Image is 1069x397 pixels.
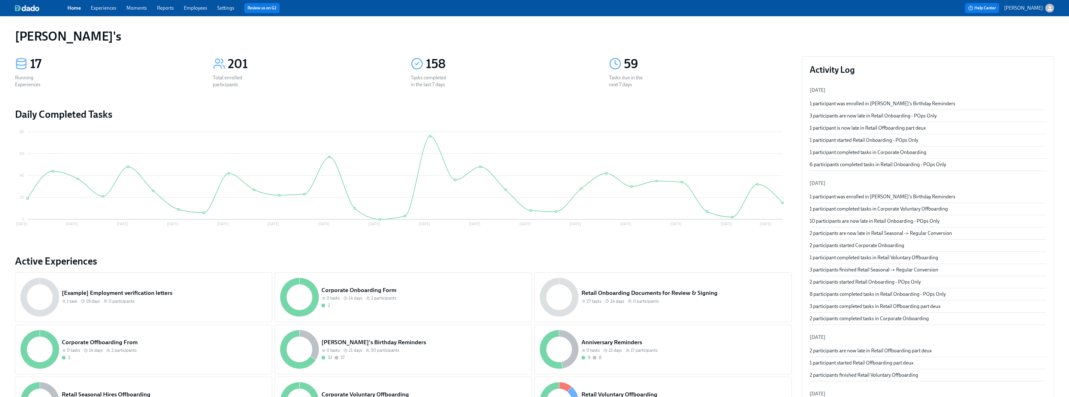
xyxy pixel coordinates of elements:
a: Active Experiences [15,255,792,267]
a: Employees [184,5,207,11]
div: 1 participant completed tasks in Corporate Voluntary Offboarding [810,206,1046,212]
span: 14 days [89,347,103,353]
h5: [PERSON_NAME]'s Birthday Reminders [321,338,527,346]
div: 2 participants started Retail Onboarding - POps Only [810,279,1046,285]
span: [DATE] [810,87,826,93]
tspan: [DATE] [217,222,229,226]
a: Retail Onboarding Documents for Review & Signing27 tasks 24 days0 participants [534,272,792,322]
div: 1 participant was enrolled in [PERSON_NAME]'s Birthday Reminders [810,193,1046,200]
img: dado [15,5,39,11]
div: Not started [593,355,601,360]
div: 9 [588,355,590,360]
div: Tasks due in the next 7 days [609,74,649,88]
h5: Corporate Offboarding From [62,338,267,346]
tspan: [DATE] [760,222,771,226]
tspan: [DATE] [66,222,78,226]
div: Completed all due tasks [62,355,70,360]
a: [Example] Employment verification letters1 task 19 days0 participants [15,272,272,322]
a: Experiences [91,5,116,11]
div: 1 participant was enrolled in [PERSON_NAME]'s Birthday Reminders [810,100,1046,107]
div: 158 [426,56,594,72]
span: 24 days [610,298,624,304]
div: 8 participants completed tasks in Retail Onboarding - POps Only [810,291,1046,298]
tspan: [DATE] [620,222,631,226]
button: Review us on G2 [244,3,280,13]
div: 17 [30,56,198,72]
div: 2 participants are now late in Retail Seasonal -> Regular Conversion [810,230,1046,237]
span: 1 task [67,298,77,304]
a: [PERSON_NAME]'s Birthday Reminders0 tasks 21 days50 participants3317 [275,325,532,374]
tspan: 20 [20,195,24,200]
tspan: 0 [22,217,24,221]
span: 50 participants [371,347,399,353]
tspan: 40 [20,173,24,178]
tspan: 60 [20,151,24,156]
div: Completed all due tasks [321,355,332,360]
div: 33 [328,355,332,360]
a: Reports [157,5,174,11]
tspan: [DATE] [368,222,380,226]
div: 1 participant is now late in Retail Offboarding part deux [810,125,1046,132]
div: 17 [341,355,345,360]
p: [PERSON_NAME] [1004,5,1043,12]
tspan: [DATE] [419,222,430,226]
div: Completed all due tasks [581,355,590,360]
div: 8 [599,355,601,360]
span: 0 tasks [326,347,340,353]
div: 2 participants completed tasks in Corporate Onboarding [810,315,1046,322]
div: 2 participants started Corporate Onboarding [810,242,1046,249]
h5: [Example] Employment verification letters [62,289,267,297]
div: Running Experiences [15,74,55,88]
span: 2 participants [111,347,137,353]
tspan: [DATE] [16,222,27,226]
div: 2 participants finished Retail Voluntary Offboarding [810,372,1046,379]
a: Home [67,5,81,11]
a: Corporate Onboarding Form0 tasks 14 days2 participants2 [275,272,532,322]
h1: [PERSON_NAME]'s [15,29,121,44]
tspan: 80 [20,130,24,134]
span: 19 days [86,298,100,304]
li: [DATE] [810,176,1046,191]
div: Tasks completed in the last 7 days [411,74,451,88]
button: [PERSON_NAME] [1004,4,1054,12]
h2: Daily Completed Tasks [15,108,792,121]
span: 21 days [609,347,622,353]
span: 0 tasks [67,347,80,353]
div: 3 participants finished Retail Seasonal -> Regular Conversion [810,266,1046,273]
span: 0 tasks [586,347,600,353]
tspan: [DATE] [318,222,330,226]
span: 0 participants [633,298,659,304]
li: [DATE] [810,330,1046,345]
tspan: [DATE] [117,222,128,226]
div: 1 participant completed tasks in Retail Voluntary Offboarding [810,254,1046,261]
div: Completed all due tasks [321,302,330,308]
button: Help Center [965,3,999,13]
div: Not started [335,355,345,360]
a: Anniversary Reminders0 tasks 21 days17 participants98 [534,325,792,374]
div: 3 participants completed tasks in Retail Offboarding part deux [810,303,1046,310]
a: dado [15,5,67,11]
a: Moments [126,5,147,11]
span: Help Center [968,5,996,11]
span: 2 participants [371,295,396,301]
div: Total enrolled participants [213,74,253,88]
h3: Activity Log [810,64,1046,75]
tspan: [DATE] [469,222,480,226]
div: 10 participants are now late in Retail Onboarding - POps Only [810,218,1046,225]
tspan: [DATE] [721,222,732,226]
span: 21 days [349,347,362,353]
a: Corporate Offboarding From0 tasks 14 days2 participants2 [15,325,272,374]
div: 1 participant started Retail Offboarding part deux [810,360,1046,366]
span: 0 tasks [326,295,340,301]
div: 2 [328,302,330,308]
span: 0 participants [109,298,135,304]
div: 2 [68,355,70,360]
div: 201 [228,56,396,72]
tspan: [DATE] [570,222,581,226]
tspan: [DATE] [267,222,279,226]
a: Review us on G2 [248,5,277,11]
tspan: [DATE] [167,222,179,226]
a: Settings [217,5,234,11]
div: 1 participant completed tasks in Corporate Onboarding [810,149,1046,156]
